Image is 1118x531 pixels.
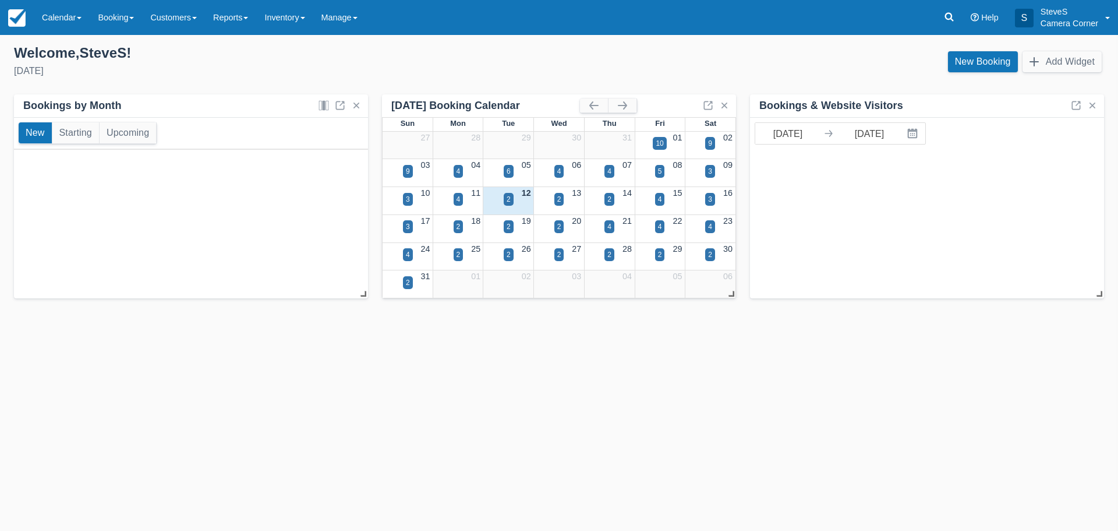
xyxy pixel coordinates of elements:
a: 27 [421,133,430,142]
a: 30 [723,244,733,254]
button: New [19,122,52,143]
a: 08 [673,160,682,170]
div: Bookings by Month [23,99,122,112]
a: 01 [471,272,480,281]
div: 6 [507,166,511,177]
a: 07 [622,160,632,170]
input: Start Date [755,123,820,144]
div: 2 [557,221,561,232]
div: 2 [557,194,561,205]
div: 2 [406,277,410,288]
span: Fri [655,119,665,128]
button: Interact with the calendar and add the check-in date for your trip. [902,123,925,144]
a: 31 [421,272,430,281]
span: Sun [401,119,415,128]
a: 18 [471,216,480,226]
a: 04 [622,272,632,281]
a: 27 [572,244,581,254]
a: 11 [471,188,480,198]
span: Help [981,13,999,22]
a: 31 [622,133,632,142]
div: Bookings & Website Visitors [759,99,903,112]
a: 13 [572,188,581,198]
a: 23 [723,216,733,226]
div: 4 [658,194,662,205]
a: 10 [421,188,430,198]
div: 2 [607,249,611,260]
span: Wed [551,119,567,128]
a: 03 [572,272,581,281]
div: 2 [457,221,461,232]
a: 09 [723,160,733,170]
a: 24 [421,244,430,254]
div: 4 [658,221,662,232]
a: 25 [471,244,480,254]
a: New Booking [948,51,1018,72]
a: 06 [723,272,733,281]
p: Camera Corner [1041,17,1098,29]
input: End Date [837,123,902,144]
a: 15 [673,188,682,198]
a: 04 [471,160,480,170]
div: [DATE] Booking Calendar [391,99,580,112]
div: 2 [507,249,511,260]
a: 26 [522,244,531,254]
span: Thu [603,119,617,128]
a: 29 [673,244,682,254]
div: S [1015,9,1034,27]
div: 4 [708,221,712,232]
div: 2 [507,221,511,232]
button: Add Widget [1023,51,1102,72]
a: 28 [622,244,632,254]
button: Upcoming [100,122,156,143]
div: 3 [406,221,410,232]
div: 2 [658,249,662,260]
a: 05 [522,160,531,170]
a: 03 [421,160,430,170]
span: Sat [705,119,716,128]
button: Starting [52,122,99,143]
div: 4 [557,166,561,177]
a: 21 [622,216,632,226]
a: 12 [522,188,531,198]
a: 05 [673,272,682,281]
div: 9 [708,138,712,149]
div: 3 [708,194,712,205]
a: 02 [522,272,531,281]
a: 06 [572,160,581,170]
div: [DATE] [14,64,550,78]
a: 01 [673,133,682,142]
a: 20 [572,216,581,226]
div: 10 [656,138,663,149]
div: 9 [406,166,410,177]
a: 02 [723,133,733,142]
a: 22 [673,216,682,226]
a: 28 [471,133,480,142]
a: 17 [421,216,430,226]
div: 2 [507,194,511,205]
div: 4 [406,249,410,260]
img: checkfront-main-nav-mini-logo.png [8,9,26,27]
div: Welcome , SteveS ! [14,44,550,62]
div: 5 [658,166,662,177]
a: 30 [572,133,581,142]
div: 4 [607,166,611,177]
div: 3 [708,166,712,177]
div: 2 [607,194,611,205]
a: 16 [723,188,733,198]
i: Help [971,13,979,22]
p: SteveS [1041,6,1098,17]
a: 29 [522,133,531,142]
div: 4 [607,221,611,232]
div: 2 [708,249,712,260]
div: 4 [457,166,461,177]
a: 19 [522,216,531,226]
a: 14 [622,188,632,198]
div: 2 [557,249,561,260]
div: 3 [406,194,410,205]
div: 4 [457,194,461,205]
span: Tue [502,119,515,128]
div: 2 [457,249,461,260]
span: Mon [450,119,466,128]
